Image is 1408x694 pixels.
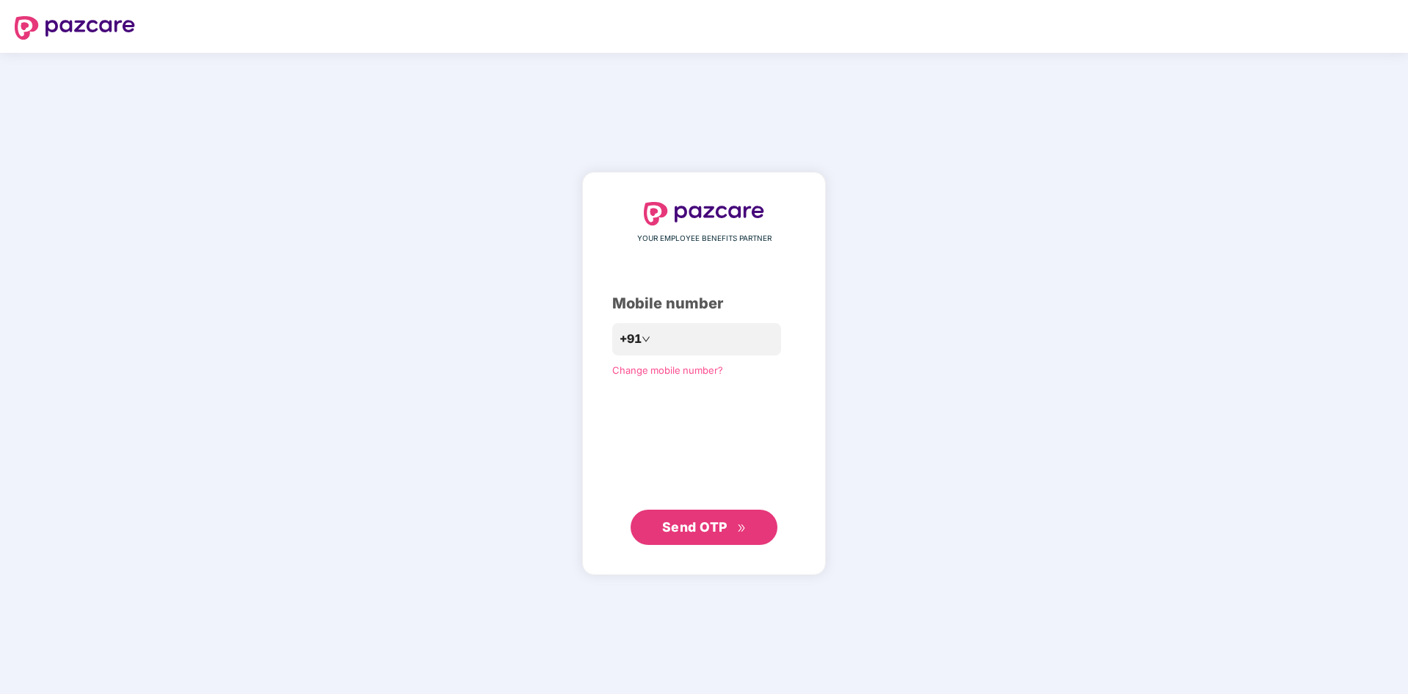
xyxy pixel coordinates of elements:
[642,335,650,344] span: down
[662,519,727,535] span: Send OTP
[631,510,777,545] button: Send OTPdouble-right
[637,233,772,245] span: YOUR EMPLOYEE BENEFITS PARTNER
[612,292,796,315] div: Mobile number
[620,330,642,348] span: +91
[737,524,747,533] span: double-right
[15,16,135,40] img: logo
[644,202,764,225] img: logo
[612,364,723,376] a: Change mobile number?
